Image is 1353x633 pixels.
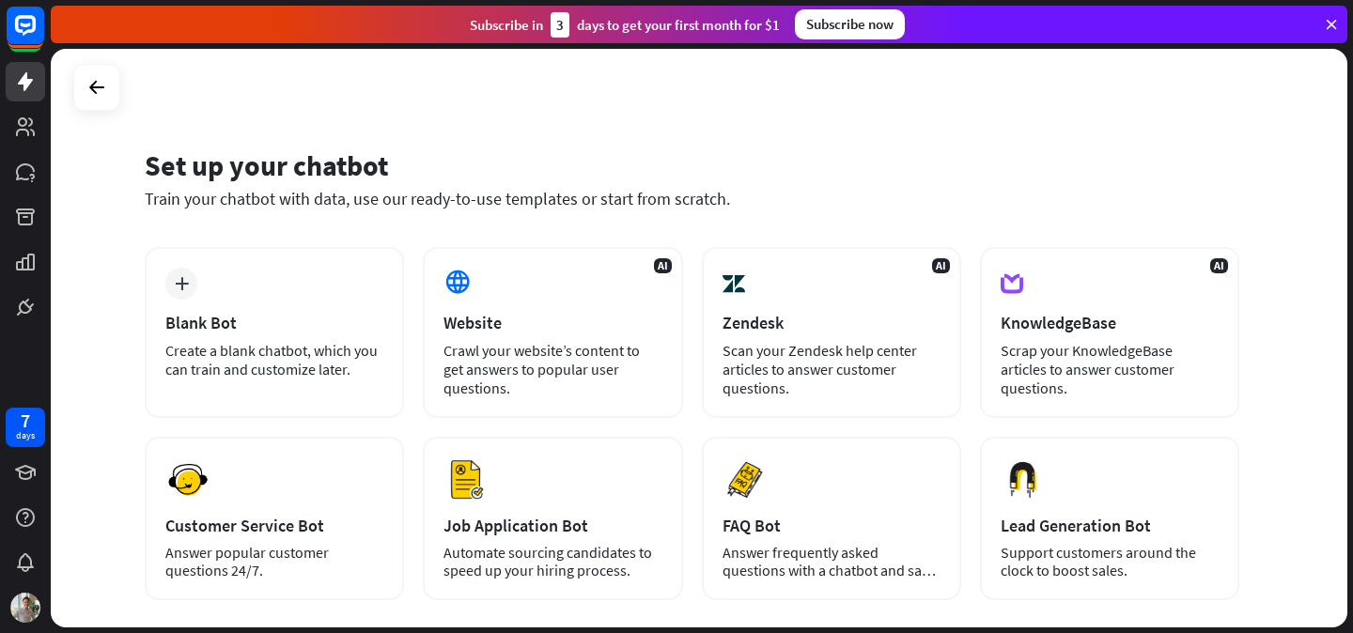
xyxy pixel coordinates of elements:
[795,9,905,39] div: Subscribe now
[6,408,45,447] a: 7 days
[16,429,35,442] div: days
[551,12,569,38] div: 3
[21,412,30,429] div: 7
[470,12,780,38] div: Subscribe in days to get your first month for $1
